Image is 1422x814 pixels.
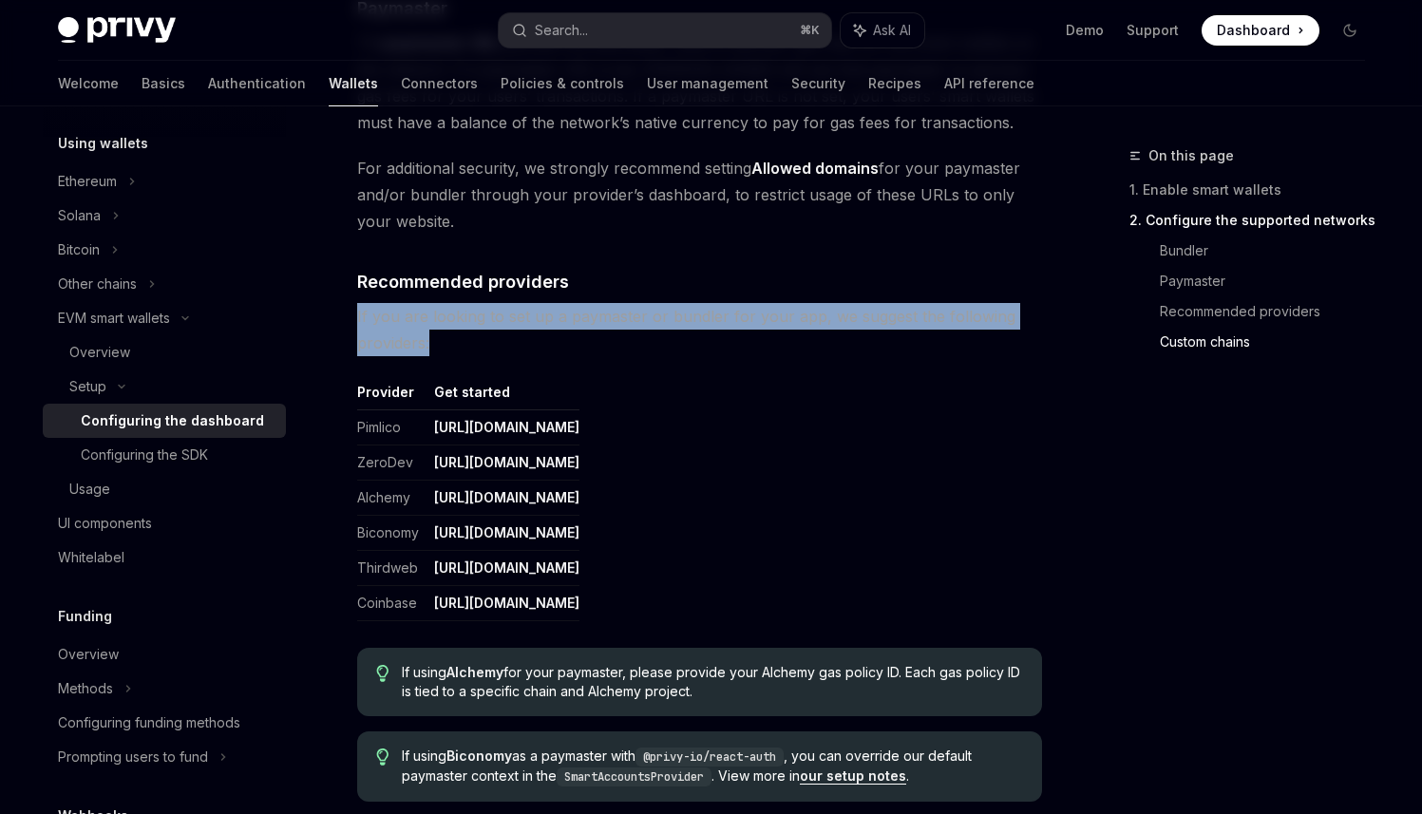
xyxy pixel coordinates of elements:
a: Overview [43,335,286,369]
div: EVM smart wallets [58,307,170,330]
span: ⌘ K [800,23,820,38]
div: Configuring funding methods [58,711,240,734]
span: Ask AI [873,21,911,40]
div: Overview [69,341,130,364]
span: Dashboard [1217,21,1290,40]
div: Solana [58,204,101,227]
a: Dashboard [1202,15,1319,46]
button: Search...⌘K [499,13,831,47]
span: Recommended providers [357,269,569,294]
div: Overview [58,643,119,666]
div: Configuring the dashboard [81,409,264,432]
span: On this page [1148,144,1234,167]
a: API reference [944,61,1034,106]
a: Security [791,61,845,106]
a: [URL][DOMAIN_NAME] [434,454,579,471]
strong: Allowed domains [751,159,879,178]
div: Prompting users to fund [58,746,208,768]
code: @privy-io/react-auth [635,748,784,767]
div: Setup [69,375,106,398]
a: Custom chains [1160,327,1380,357]
td: Biconomy [357,516,427,551]
a: 1. Enable smart wallets [1129,175,1380,205]
a: Connectors [401,61,478,106]
th: Get started [427,383,579,410]
a: Basics [142,61,185,106]
svg: Tip [376,748,389,766]
a: Overview [43,637,286,672]
a: Configuring the SDK [43,438,286,472]
a: [URL][DOMAIN_NAME] [434,559,579,577]
span: For additional security, we strongly recommend setting for your paymaster and/or bundler through ... [357,155,1042,235]
td: Alchemy [357,481,427,516]
strong: Alchemy [446,664,503,680]
a: Paymaster [1160,266,1380,296]
a: our setup notes [800,767,906,785]
button: Ask AI [841,13,924,47]
div: Whitelabel [58,546,124,569]
td: ZeroDev [357,445,427,481]
span: If using for your paymaster, please provide your Alchemy gas policy ID. Each gas policy ID is tie... [402,663,1022,701]
div: Search... [535,19,588,42]
img: dark logo [58,17,176,44]
a: Configuring the dashboard [43,404,286,438]
div: Other chains [58,273,137,295]
a: Bundler [1160,236,1380,266]
div: Configuring the SDK [81,444,208,466]
a: Support [1127,21,1179,40]
code: SmartAccountsProvider [557,767,711,786]
a: Whitelabel [43,540,286,575]
a: [URL][DOMAIN_NAME] [434,595,579,612]
a: [URL][DOMAIN_NAME] [434,524,579,541]
button: Toggle dark mode [1335,15,1365,46]
h5: Using wallets [58,132,148,155]
div: UI components [58,512,152,535]
a: UI components [43,506,286,540]
a: Welcome [58,61,119,106]
a: 2. Configure the supported networks [1129,205,1380,236]
a: Recommended providers [1160,296,1380,327]
span: If using as a paymaster with , you can override our default paymaster context in the . View more ... [402,747,1022,786]
div: Usage [69,478,110,501]
a: Recipes [868,61,921,106]
h5: Funding [58,605,112,628]
div: Methods [58,677,113,700]
a: Authentication [208,61,306,106]
svg: Tip [376,665,389,682]
a: [URL][DOMAIN_NAME] [434,489,579,506]
div: Ethereum [58,170,117,193]
a: Configuring funding methods [43,706,286,740]
a: Policies & controls [501,61,624,106]
div: Bitcoin [58,238,100,261]
a: User management [647,61,768,106]
a: Wallets [329,61,378,106]
td: Pimlico [357,410,427,445]
td: Thirdweb [357,551,427,586]
a: Usage [43,472,286,506]
td: Coinbase [357,586,427,621]
strong: Biconomy [446,748,512,764]
span: If you are looking to set up a paymaster or bundler for your app, we suggest the following provid... [357,303,1042,356]
a: Demo [1066,21,1104,40]
th: Provider [357,383,427,410]
a: [URL][DOMAIN_NAME] [434,419,579,436]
